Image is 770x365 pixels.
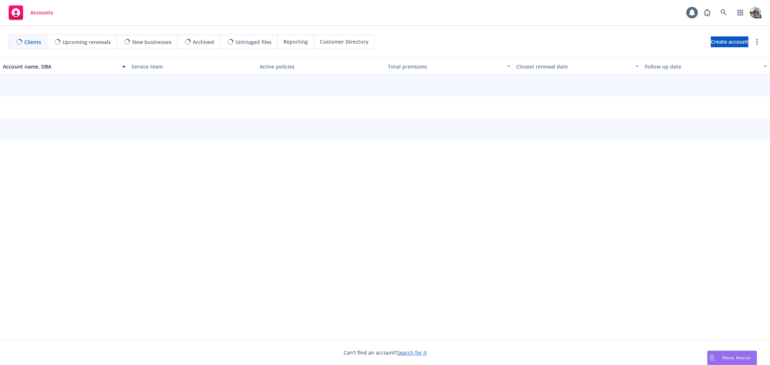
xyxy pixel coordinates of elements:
[30,10,53,16] span: Accounts
[711,35,748,49] span: Create account
[711,36,748,47] a: Create account
[320,38,369,45] span: Customer Directory
[235,38,271,46] span: Untriaged files
[753,38,761,46] a: more
[717,5,731,20] a: Search
[6,3,56,23] a: Accounts
[24,38,41,46] span: Clients
[645,63,760,70] div: Follow up date
[388,63,503,70] div: Total premiums
[733,5,748,20] a: Switch app
[722,355,751,361] span: Nova Assist
[3,63,118,70] div: Account name, DBA
[750,7,761,18] img: photo
[62,38,111,46] span: Upcoming renewals
[513,58,642,75] button: Closest renewal date
[129,58,257,75] button: Service team
[397,349,427,356] a: Search for it
[708,351,717,365] div: Drag to move
[260,63,382,70] div: Active policies
[344,349,427,356] span: Can't find an account?
[283,38,308,45] span: Reporting
[707,351,757,365] button: Nova Assist
[193,38,214,46] span: Archived
[385,58,514,75] button: Total premiums
[700,5,714,20] a: Report a Bug
[132,38,171,46] span: New businesses
[516,63,631,70] div: Closest renewal date
[131,63,254,70] div: Service team
[257,58,385,75] button: Active policies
